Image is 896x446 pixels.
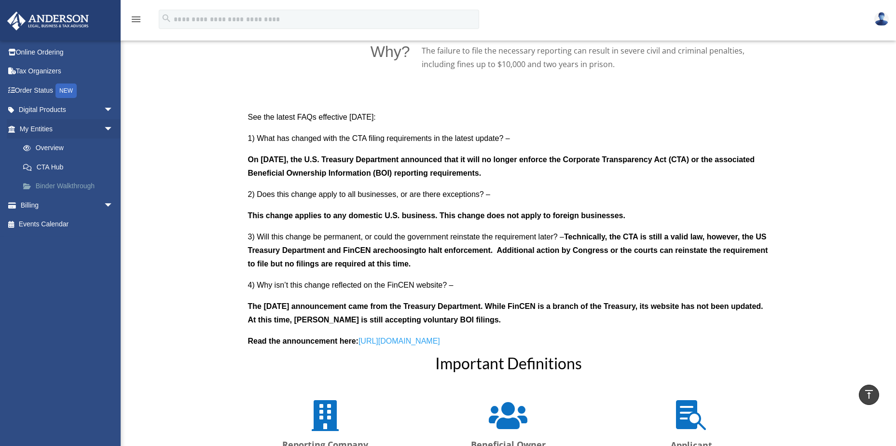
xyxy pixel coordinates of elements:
a: Events Calendar [7,215,128,234]
div: NEW [55,84,77,98]
span:  [312,400,339,431]
b: On [DATE], the U.S. Treasury Department announced that it will no longer enforce the Corporate Tr... [248,155,755,177]
i: search [161,13,172,24]
span: 2) Does this change apply to all businesses, or are there exceptions? – [248,190,491,198]
img: Anderson Advisors Platinum Portal [4,12,92,30]
span: 3) Will this change be permanent, or could the government reinstate the requirement later? – [248,233,564,241]
a: Digital Productsarrow_drop_down [7,100,128,120]
b: to halt enforcement. Additional action by Congress or the courts can reinstate the requirement to... [248,246,768,268]
span: arrow_drop_down [104,119,123,139]
p: The failure to file the necessary reporting can result in severe civil and criminal penalties, in... [422,44,769,71]
b: Read the announcement here: [248,337,358,345]
b: This change applies to any domestic U.S. business. This change does not apply to foreign businesses. [248,211,625,220]
span: 4) Why isn’t this change reflected on the FinCEN website? – [248,281,454,289]
a: Tax Organizers [7,62,128,81]
span:  [676,400,707,431]
a: menu [130,17,142,25]
span: 1) What has changed with the CTA filing requirements in the latest update? – [248,134,510,142]
a: [URL][DOMAIN_NAME] [358,337,440,350]
span:  [489,400,527,431]
p: Why? [371,44,410,59]
b: The [DATE] announcement came from the Treasury Department. While FinCEN is a branch of the Treasu... [248,302,763,324]
a: Overview [14,139,128,158]
a: Online Ordering [7,42,128,62]
a: Billingarrow_drop_down [7,195,128,215]
span: See the latest FAQs effective [DATE]: [248,113,376,121]
i: vertical_align_top [863,389,875,400]
a: CTA Hub [14,157,123,177]
a: Binder Walkthrough [14,177,128,196]
b: Technically, the CTA is still a valid law, however, the US Treasury Department and FinCEN are [248,233,767,254]
span: arrow_drop_down [104,195,123,215]
span: Important Definitions [435,354,582,373]
a: vertical_align_top [859,385,879,405]
span: arrow_drop_down [104,100,123,120]
a: My Entitiesarrow_drop_down [7,119,128,139]
i: menu [130,14,142,25]
b: choosing [385,246,419,254]
img: User Pic [874,12,889,26]
a: Order StatusNEW [7,81,128,100]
